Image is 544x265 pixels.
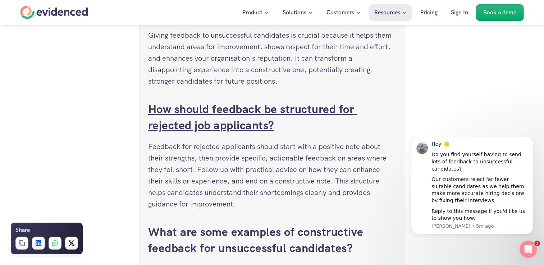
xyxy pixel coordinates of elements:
[31,14,128,36] div: Do you find yourself having to send lots of feedback to unsuccessful candidates?
[374,8,400,17] p: Resources
[242,8,262,17] p: Product
[451,8,468,17] p: Sign In
[148,102,357,133] a: How should feedback be structured for rejected job applicants?
[283,8,306,17] p: Solutions
[415,4,443,21] a: Pricing
[534,241,540,246] span: 1
[15,226,30,235] h6: Share
[483,8,517,17] p: Book a demo
[31,39,128,67] div: Our customers reject far fewer suitable candidates as we help them make more accurate hiring deci...
[326,8,354,17] p: Customers
[476,4,524,21] a: Book a demo
[31,86,128,93] p: Message from Lewis, sent 5m ago
[148,224,367,256] a: What are some examples of constructive feedback for unsuccessful candidates?
[148,141,396,210] p: Feedback for rejected applicants should start with a positive note about their strengths, then pr...
[16,6,28,17] img: Profile image for Lewis
[31,4,128,85] div: Message content
[520,241,537,258] iframe: Intercom live chat
[445,4,474,21] a: Sign In
[31,4,128,11] div: Hey 👋
[148,29,396,87] p: Giving feedback to unsuccessful candidates is crucial because it helps them understand areas for ...
[31,71,128,85] div: Reply to this message if you'd like us to show you how.
[20,6,88,19] a: Home
[420,8,438,17] p: Pricing
[400,137,544,238] iframe: Intercom notifications message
